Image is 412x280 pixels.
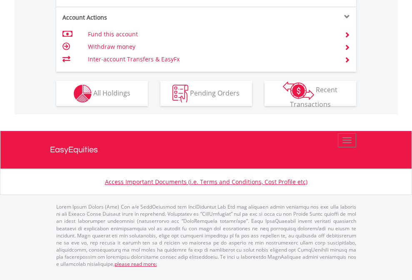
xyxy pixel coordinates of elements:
[50,131,362,169] a: EasyEquities
[115,260,157,267] a: please read more:
[190,88,240,97] span: Pending Orders
[93,88,130,97] span: All Holdings
[265,81,356,106] button: Recent Transactions
[172,85,188,103] img: pending_instructions-wht.png
[283,81,314,100] img: transactions-zar-wht.png
[56,203,356,267] p: Lorem Ipsum Dolors (Ame) Con a/e SeddOeiusmod tem InciDiduntut Lab Etd mag aliquaen admin veniamq...
[74,85,92,103] img: holdings-wht.png
[88,53,334,66] td: Inter-account Transfers & EasyFx
[88,28,334,40] td: Fund this account
[56,13,206,22] div: Account Actions
[160,81,252,106] button: Pending Orders
[56,81,148,106] button: All Holdings
[105,178,307,186] a: Access Important Documents (i.e. Terms and Conditions, Cost Profile etc)
[88,40,334,53] td: Withdraw money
